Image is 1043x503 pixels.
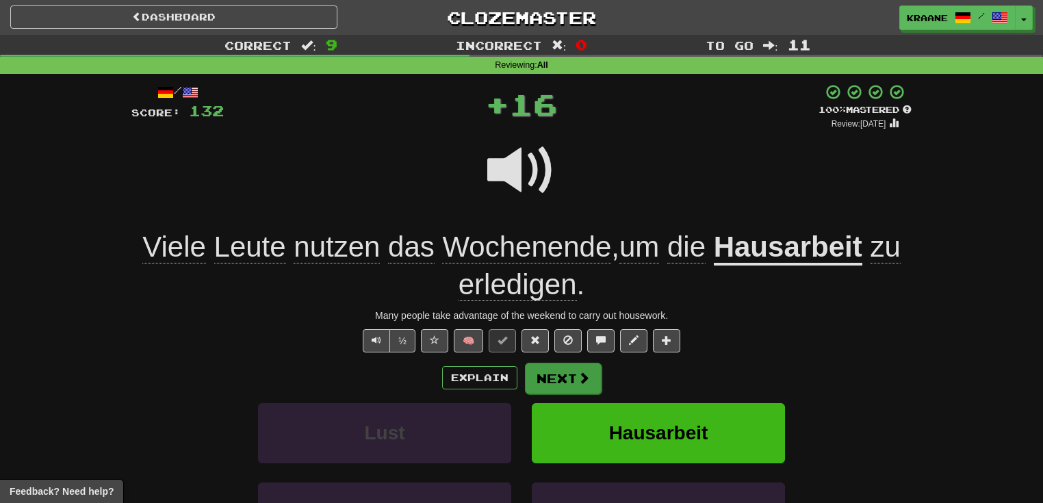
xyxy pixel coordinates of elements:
[509,87,557,121] span: 16
[576,36,587,53] span: 0
[819,104,912,116] div: Mastered
[360,329,415,352] div: Text-to-speech controls
[619,231,659,263] span: um
[454,329,483,352] button: 🧠
[485,83,509,125] span: +
[326,36,337,53] span: 9
[459,231,901,301] span: .
[10,485,114,498] span: Open feedback widget
[907,12,948,24] span: Kraane
[653,329,680,352] button: Add to collection (alt+a)
[389,329,415,352] button: ½
[587,329,615,352] button: Discuss sentence (alt+u)
[189,102,224,119] span: 132
[131,107,181,118] span: Score:
[819,104,846,115] span: 100 %
[899,5,1016,30] a: Kraane /
[706,38,754,52] span: To go
[301,40,316,51] span: :
[358,5,685,29] a: Clozemaster
[620,329,647,352] button: Edit sentence (alt+d)
[788,36,811,53] span: 11
[554,329,582,352] button: Ignore sentence (alt+i)
[388,231,435,263] span: das
[667,231,706,263] span: die
[363,329,390,352] button: Play sentence audio (ctl+space)
[442,231,611,263] span: Wochenende
[10,5,337,29] a: Dashboard
[131,83,224,101] div: /
[214,231,286,263] span: Leute
[552,40,567,51] span: :
[537,60,548,70] strong: All
[489,329,516,352] button: Set this sentence to 100% Mastered (alt+m)
[714,231,862,266] u: Hausarbeit
[421,329,448,352] button: Favorite sentence (alt+f)
[131,309,912,322] div: Many people take advantage of the weekend to carry out housework.
[442,366,517,389] button: Explain
[532,403,785,463] button: Hausarbeit
[142,231,713,263] span: ,
[459,268,577,301] span: erledigen
[456,38,542,52] span: Incorrect
[832,119,886,129] small: Review: [DATE]
[142,231,206,263] span: Viele
[978,11,985,21] span: /
[525,363,602,394] button: Next
[521,329,549,352] button: Reset to 0% Mastered (alt+r)
[609,422,708,443] span: Hausarbeit
[364,422,404,443] span: Lust
[870,231,900,263] span: zu
[763,40,778,51] span: :
[258,403,511,463] button: Lust
[224,38,292,52] span: Correct
[294,231,380,263] span: nutzen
